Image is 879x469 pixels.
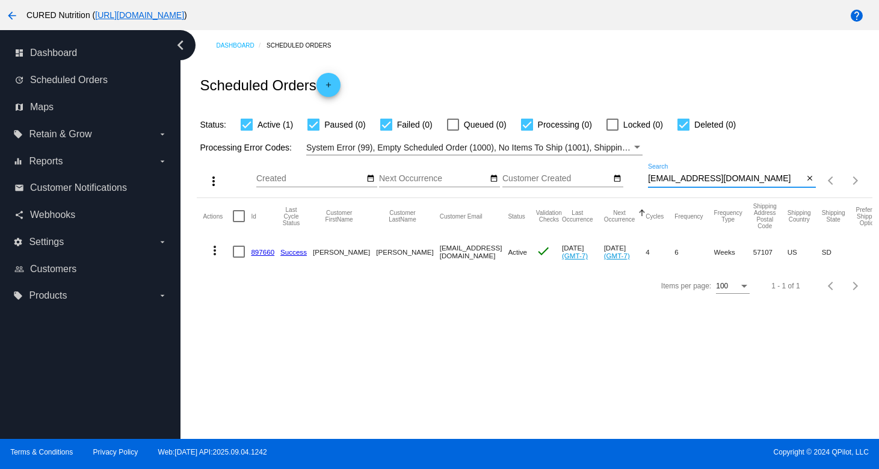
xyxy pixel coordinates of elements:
span: Failed (0) [397,117,433,132]
mat-icon: add [321,81,336,95]
button: Next page [844,274,868,298]
mat-cell: [DATE] [604,234,646,269]
span: Customer Notifications [30,182,127,193]
mat-icon: date_range [366,174,375,184]
i: chevron_left [171,36,190,55]
i: people_outline [14,264,24,274]
mat-cell: 57107 [753,234,788,269]
button: Change sorting for ShippingPostcode [753,203,777,229]
i: dashboard [14,48,24,58]
mat-icon: more_vert [208,243,222,258]
span: Status: [200,120,226,129]
i: arrow_drop_down [158,291,167,300]
button: Next page [844,169,868,193]
input: Search [648,174,803,184]
span: Customers [30,264,76,275]
mat-icon: close [806,174,814,184]
a: Privacy Policy [93,448,138,456]
span: Products [29,290,67,301]
mat-cell: SD [822,234,856,269]
mat-cell: Weeks [714,234,753,269]
a: 897660 [251,248,274,256]
mat-cell: US [788,234,822,269]
span: Deleted (0) [694,117,736,132]
a: email Customer Notifications [14,178,167,197]
span: Active (1) [258,117,293,132]
div: Items per page: [661,282,711,290]
a: share Webhooks [14,205,167,225]
i: local_offer [13,291,23,300]
span: Processing (0) [538,117,592,132]
a: people_outline Customers [14,259,167,279]
a: update Scheduled Orders [14,70,167,90]
i: arrow_drop_down [158,157,167,166]
mat-cell: [PERSON_NAME] [376,234,439,269]
span: Queued (0) [464,117,507,132]
mat-cell: 4 [646,234,674,269]
span: Webhooks [30,210,75,220]
a: Web:[DATE] API:2025.09.04.1242 [158,448,267,456]
i: update [14,75,24,85]
i: local_offer [13,129,23,139]
span: Maps [30,102,54,113]
button: Change sorting for CustomerLastName [376,210,428,223]
span: Settings [29,237,64,247]
span: Reports [29,156,63,167]
button: Change sorting for NextOccurrenceUtc [604,210,635,223]
a: (GMT-7) [562,252,588,259]
i: map [14,102,24,112]
div: 1 - 1 of 1 [771,282,800,290]
button: Change sorting for LastProcessingCycleId [280,207,302,226]
button: Change sorting for FrequencyType [714,210,742,223]
i: equalizer [13,157,23,166]
button: Change sorting for Id [251,213,256,220]
button: Change sorting for CustomerEmail [440,213,483,220]
h2: Scheduled Orders [200,73,340,97]
mat-icon: arrow_back [5,8,19,23]
a: Dashboard [216,36,267,55]
mat-cell: [DATE] [562,234,604,269]
input: Created [256,174,365,184]
i: share [14,210,24,220]
mat-icon: date_range [613,174,621,184]
a: [URL][DOMAIN_NAME] [95,10,184,20]
button: Change sorting for ShippingCountry [788,210,811,223]
i: email [14,183,24,193]
mat-cell: 6 [674,234,714,269]
span: Scheduled Orders [30,75,108,85]
a: (GMT-7) [604,252,630,259]
mat-icon: help [850,8,864,23]
span: 100 [716,282,728,290]
button: Change sorting for ShippingState [822,210,845,223]
i: arrow_drop_down [158,237,167,247]
span: Active [508,248,527,256]
mat-icon: date_range [490,174,498,184]
mat-icon: check [536,244,551,258]
a: Scheduled Orders [267,36,342,55]
span: Paused (0) [324,117,365,132]
mat-cell: [EMAIL_ADDRESS][DOMAIN_NAME] [440,234,508,269]
button: Previous page [819,169,844,193]
button: Change sorting for LastOccurrenceUtc [562,210,593,223]
span: Locked (0) [623,117,663,132]
a: map Maps [14,98,167,117]
span: Processing Error Codes: [200,143,292,152]
mat-header-cell: Validation Checks [536,198,562,234]
a: Terms & Conditions [10,448,73,456]
mat-icon: more_vert [206,174,221,188]
span: Dashboard [30,48,77,58]
span: Copyright © 2024 QPilot, LLC [450,448,869,456]
a: dashboard Dashboard [14,43,167,63]
button: Clear [803,173,816,185]
mat-select: Items per page: [716,282,750,291]
mat-cell: [PERSON_NAME] [313,234,376,269]
input: Next Occurrence [379,174,487,184]
span: Retain & Grow [29,129,91,140]
i: settings [13,237,23,247]
button: Change sorting for CustomerFirstName [313,210,365,223]
input: Customer Created [502,174,611,184]
span: CURED Nutrition ( ) [26,10,187,20]
mat-header-cell: Actions [203,198,233,234]
button: Change sorting for Cycles [646,213,664,220]
button: Change sorting for Status [508,213,525,220]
